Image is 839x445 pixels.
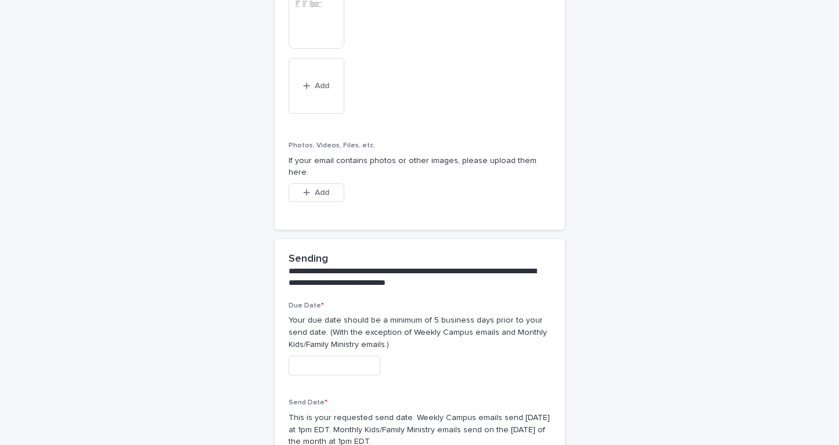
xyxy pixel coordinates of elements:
p: If your email contains photos or other images, please upload them here. [289,155,551,179]
button: Add [289,183,344,202]
span: Add [315,189,329,197]
span: Send Date [289,399,327,406]
span: Due Date [289,302,324,309]
span: Add [315,82,329,90]
button: Add [289,58,344,114]
span: Photos, Videos, Files, etc. [289,142,375,149]
h2: Sending [289,253,328,266]
p: Your due date should be a minimum of 5 business days prior to your send date. (With the exception... [289,314,551,350]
